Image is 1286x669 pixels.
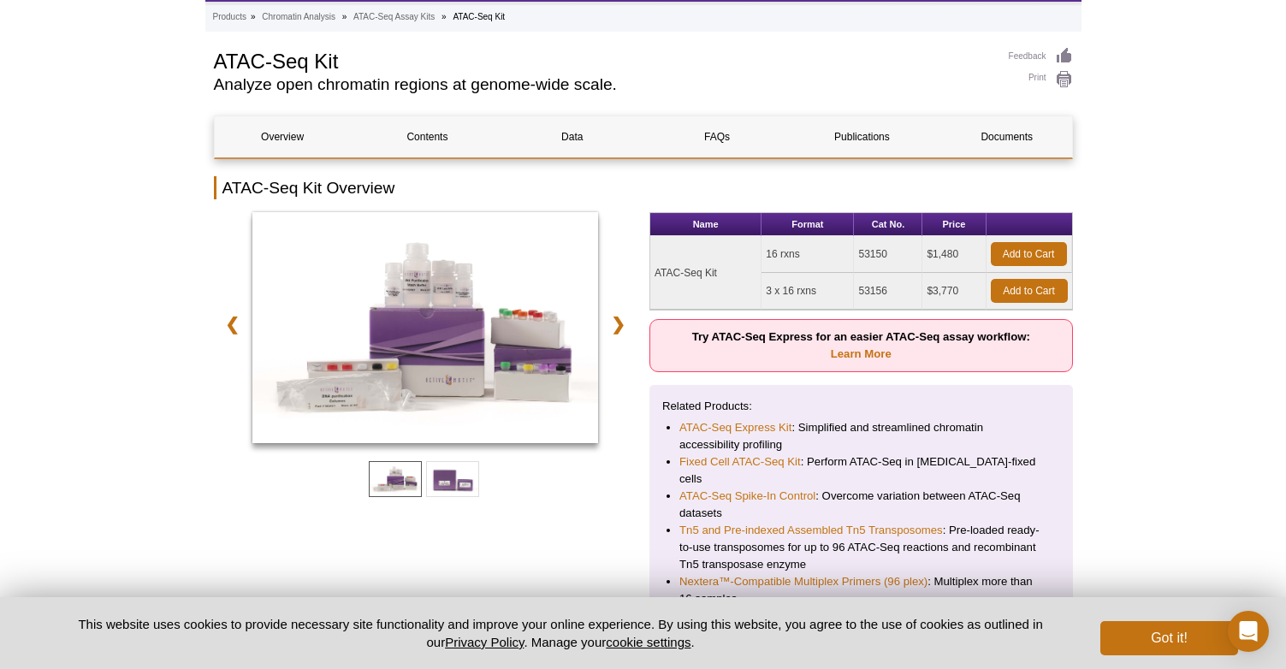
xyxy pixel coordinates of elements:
[679,573,927,590] a: Nextera™-Compatible Multiplex Primers (96 plex)
[214,77,992,92] h2: Analyze open chromatin regions at genome-wide scale.
[445,635,524,649] a: Privacy Policy
[214,47,992,73] h1: ATAC-Seq Kit
[679,488,1043,522] li: : Overcome variation between ATAC-Seq datasets
[854,236,922,273] td: 53150
[600,305,637,344] a: ❯
[353,9,435,25] a: ATAC-Seq Assay Kits
[1009,70,1073,89] a: Print
[679,453,1043,488] li: : Perform ATAC-Seq in [MEDICAL_DATA]-fixed cells
[762,213,854,236] th: Format
[214,305,251,344] a: ❮
[215,116,351,157] a: Overview
[453,12,505,21] li: ATAC-Seq Kit
[939,116,1075,157] a: Documents
[49,615,1073,651] p: This website uses cookies to provide necessary site functionality and improve your online experie...
[679,573,1043,607] li: : Multiplex more than 16 samples
[831,347,892,360] a: Learn More
[650,213,762,236] th: Name
[762,236,854,273] td: 16 rxns
[1009,47,1073,66] a: Feedback
[679,419,1043,453] li: : Simplified and streamlined chromatin accessibility profiling
[252,212,599,448] a: ATAC-Seq Kit
[649,116,785,157] a: FAQs
[854,273,922,310] td: 53156
[342,12,347,21] li: »
[679,488,815,505] a: ATAC-Seq Spike-In Control
[679,522,943,539] a: Tn5 and Pre-indexed Assembled Tn5 Transposomes
[679,453,801,471] a: Fixed Cell ATAC-Seq Kit
[762,273,854,310] td: 3 x 16 rxns
[991,242,1067,266] a: Add to Cart
[1228,611,1269,652] div: Open Intercom Messenger
[252,212,599,443] img: ATAC-Seq Kit
[922,213,986,236] th: Price
[251,12,256,21] li: »
[442,12,447,21] li: »
[662,398,1060,415] p: Related Products:
[692,330,1030,360] strong: Try ATAC-Seq Express for an easier ATAC-Seq assay workflow:
[504,116,640,157] a: Data
[794,116,930,157] a: Publications
[922,236,986,273] td: $1,480
[262,9,335,25] a: Chromatin Analysis
[922,273,986,310] td: $3,770
[359,116,495,157] a: Contents
[679,419,791,436] a: ATAC-Seq Express Kit
[991,279,1068,303] a: Add to Cart
[679,522,1043,573] li: : Pre-loaded ready-to-use transposomes for up to 96 ATAC-Seq reactions and recombinant Tn5 transp...
[606,635,690,649] button: cookie settings
[214,176,1073,199] h2: ATAC-Seq Kit Overview
[213,9,246,25] a: Products
[1100,621,1237,655] button: Got it!
[854,213,922,236] th: Cat No.
[650,236,762,310] td: ATAC-Seq Kit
